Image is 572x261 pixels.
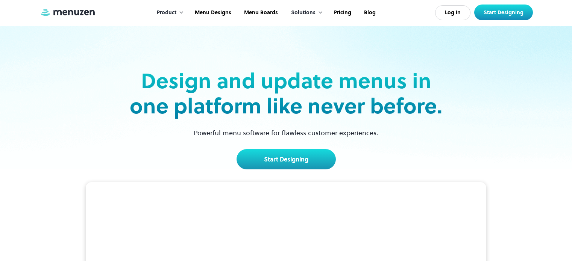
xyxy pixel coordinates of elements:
h2: Design and update menus in one platform like never before. [127,68,445,119]
a: Log In [435,5,470,20]
p: Powerful menu software for flawless customer experiences. [184,128,388,138]
a: Blog [357,1,381,24]
a: Start Designing [474,5,533,20]
a: Pricing [327,1,357,24]
div: Product [157,9,176,17]
a: Start Designing [237,149,336,169]
a: Menu Boards [237,1,284,24]
div: Solutions [291,9,316,17]
a: Menu Designs [188,1,237,24]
